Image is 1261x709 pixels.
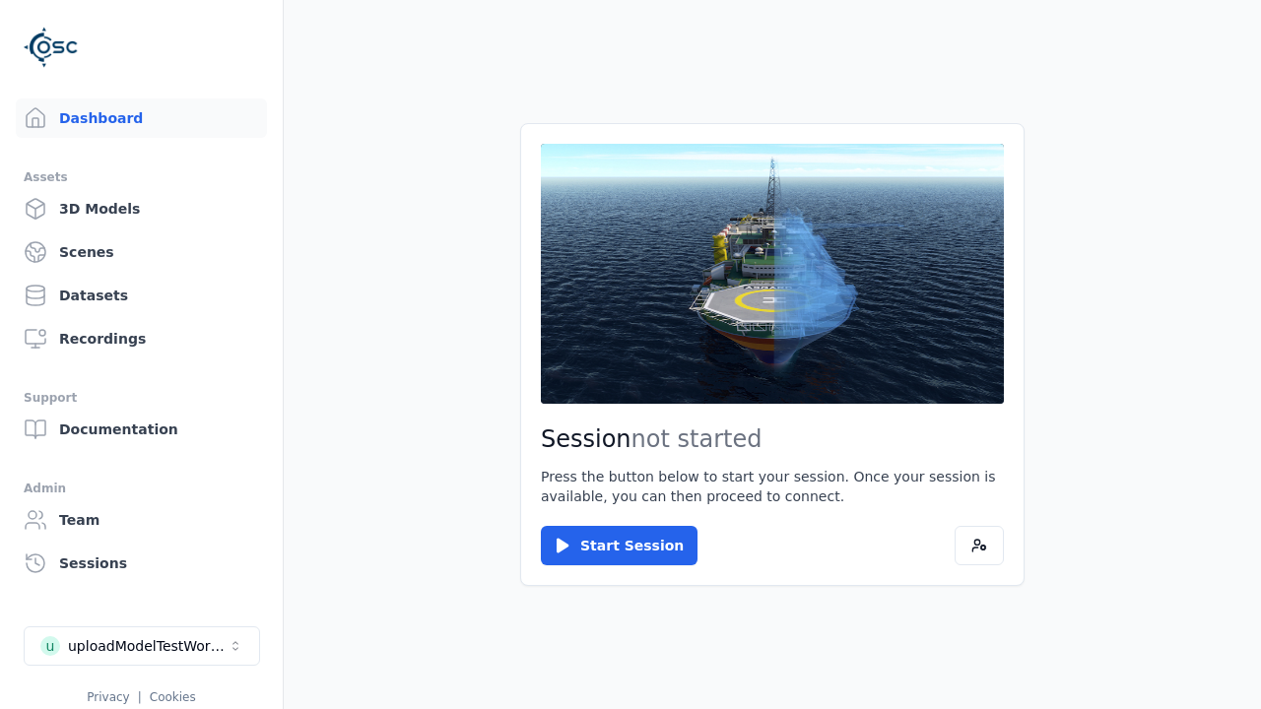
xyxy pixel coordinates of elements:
div: Support [24,386,259,410]
a: Sessions [16,544,267,583]
div: uploadModelTestWorkspace [68,636,228,656]
a: Scenes [16,232,267,272]
a: Datasets [16,276,267,315]
a: Dashboard [16,98,267,138]
a: Privacy [87,690,129,704]
a: Recordings [16,319,267,358]
button: Select a workspace [24,626,260,666]
button: Start Session [541,526,697,565]
a: Documentation [16,410,267,449]
h2: Session [541,423,1004,455]
p: Press the button below to start your session. Once your session is available, you can then procee... [541,467,1004,506]
div: Assets [24,165,259,189]
span: | [138,690,142,704]
a: 3D Models [16,189,267,228]
a: Team [16,500,267,540]
a: Cookies [150,690,196,704]
img: Logo [24,20,79,75]
div: Admin [24,477,259,500]
span: not started [631,425,763,453]
div: u [40,636,60,656]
